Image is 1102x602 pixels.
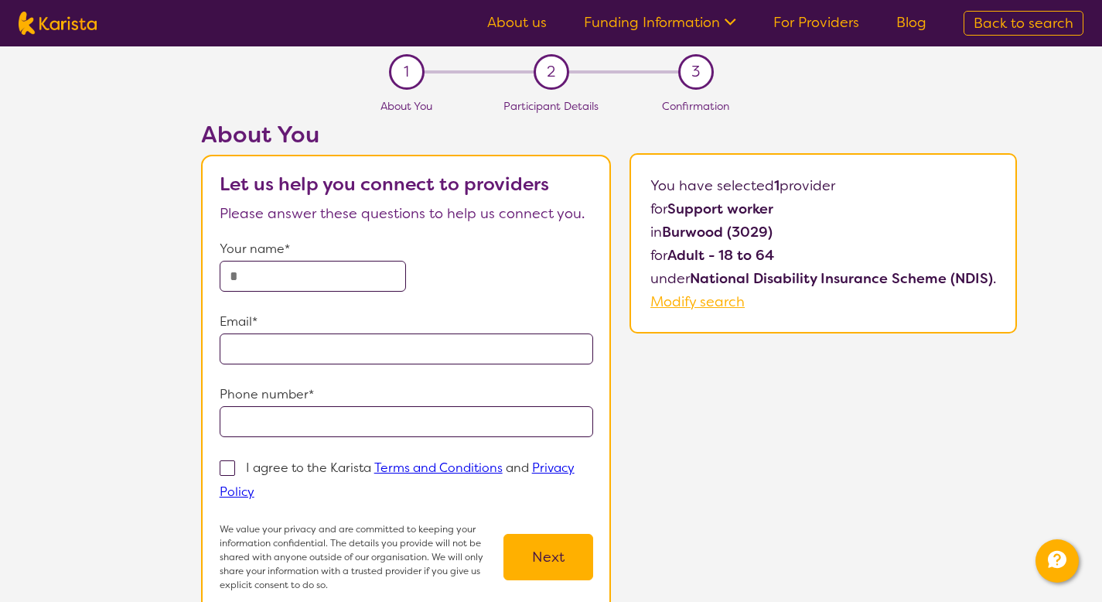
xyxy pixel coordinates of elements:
[220,238,594,261] p: Your name*
[503,534,593,580] button: Next
[650,221,996,244] p: in
[220,310,594,333] p: Email*
[404,60,409,84] span: 1
[690,269,993,288] b: National Disability Insurance Scheme (NDIS)
[650,244,996,267] p: for
[503,99,599,113] span: Participant Details
[547,60,555,84] span: 2
[487,13,547,32] a: About us
[220,522,504,592] p: We value your privacy and are committed to keeping your information confidential. The details you...
[667,200,773,218] b: Support worker
[964,11,1083,36] a: Back to search
[650,267,996,290] p: under .
[662,223,773,241] b: Burwood (3029)
[650,197,996,221] p: for
[220,383,594,406] p: Phone number*
[220,460,575,500] a: Privacy Policy
[896,13,926,32] a: Blog
[773,13,859,32] a: For Providers
[650,174,996,197] p: You have selected provider
[220,172,549,197] b: Let us help you connect to providers
[19,12,97,35] img: Karista logo
[667,246,774,265] b: Adult - 18 to 64
[220,460,575,500] p: I agree to the Karista and
[220,202,594,225] p: Please answer these questions to help us connect you.
[974,14,1073,32] span: Back to search
[662,99,729,113] span: Confirmation
[650,292,745,311] a: Modify search
[774,176,780,195] b: 1
[374,460,503,476] a: Terms and Conditions
[584,13,736,32] a: Funding Information
[380,99,432,113] span: About You
[691,60,700,84] span: 3
[201,121,611,149] h2: About You
[1035,539,1079,583] button: Channel Menu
